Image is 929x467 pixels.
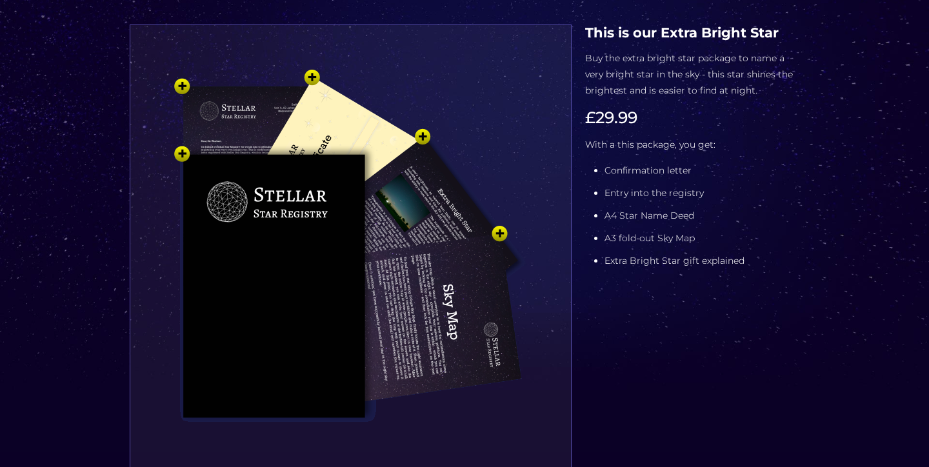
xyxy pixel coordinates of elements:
span: 29.99 [595,108,637,127]
h4: This is our Extra Bright Star [585,25,799,41]
li: Extra Bright Star gift explained [604,253,799,269]
h3: £ [585,108,799,127]
li: A3 fold-out Sky Map [604,230,799,246]
p: Buy the extra bright star package to name a very bright star in the sky - this star shines the br... [585,50,799,99]
li: Entry into the registry [604,185,799,201]
li: A4 Star Name Deed [604,208,799,224]
li: Confirmation letter [604,163,799,179]
p: With a this package, you get: [585,137,799,153]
